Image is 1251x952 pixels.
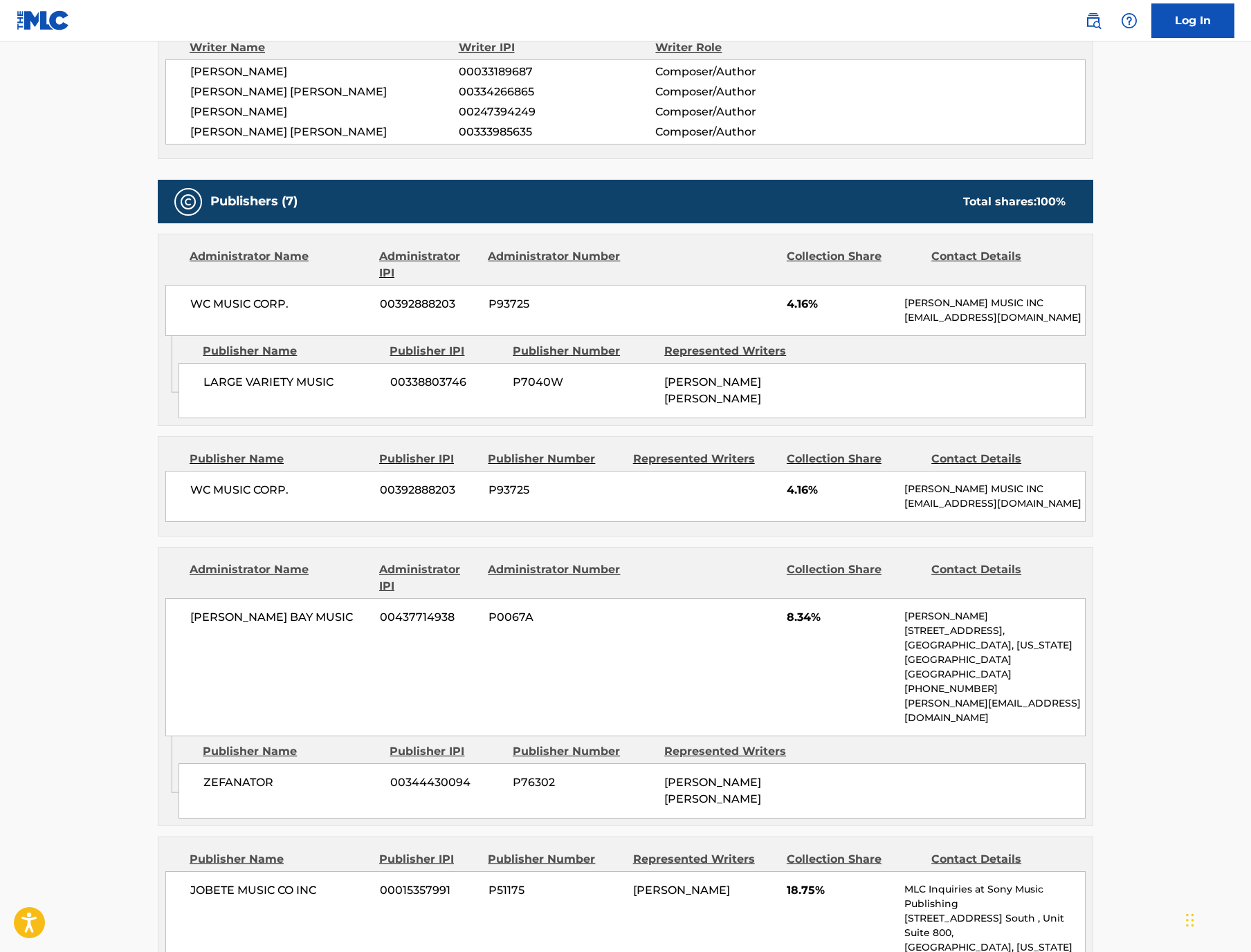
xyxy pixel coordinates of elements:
a: Public Search [1079,7,1107,35]
span: 00333985635 [459,124,655,140]
div: Writer IPI [459,39,656,56]
span: 00392888203 [380,482,478,498]
span: 4.16% [787,296,894,312]
div: Publisher IPI [379,451,477,467]
div: Writer Name [190,39,459,56]
div: Represented Writers [664,743,805,760]
span: P7040W [513,374,654,391]
span: P51175 [488,882,623,899]
span: 100 % [1037,195,1066,208]
div: Administrator IPI [379,561,477,595]
div: Publisher IPI [379,851,477,868]
p: [PERSON_NAME] MUSIC INC [904,482,1085,496]
span: P0067A [488,609,623,626]
div: Publisher IPI [390,743,502,760]
a: Log In [1151,3,1234,38]
div: Collection Share [787,451,921,467]
div: Represented Writers [664,343,805,360]
span: Composer/Author [655,124,834,140]
span: 00392888203 [380,296,478,312]
span: 00334266865 [459,84,655,100]
span: P76302 [513,774,654,791]
span: [PERSON_NAME] [PERSON_NAME] [190,84,459,100]
div: Publisher Number [513,343,654,360]
div: Collection Share [787,851,921,868]
div: Represented Writers [633,451,776,467]
span: 00437714938 [380,609,478,626]
div: Collection Share [787,561,921,595]
img: Publishers [180,194,197,210]
span: P93725 [488,296,623,312]
div: Publisher Name [203,343,379,360]
span: WC MUSIC CORP. [190,296,369,312]
p: [STREET_ADDRESS] South , Unit Suite 800, [904,911,1085,940]
span: 00033189687 [459,64,655,80]
span: Composer/Author [655,64,834,80]
span: ZEFANATOR [203,774,380,791]
span: [PERSON_NAME] BAY MUSIC [190,609,369,626]
iframe: Chat Widget [1182,886,1251,952]
span: JOBETE MUSIC CO INC [190,882,369,899]
div: Contact Details [931,561,1066,595]
span: 18.75% [787,882,894,899]
div: Publisher Number [513,743,654,760]
div: Administrator Number [488,561,622,595]
p: [EMAIL_ADDRESS][DOMAIN_NAME] [904,310,1085,325]
div: Publisher IPI [390,343,502,360]
div: Publisher Name [190,851,369,868]
p: MLC Inquiries at Sony Music Publishing [904,882,1085,911]
span: [PERSON_NAME] [633,884,730,897]
div: Publisher Name [203,743,379,760]
img: help [1121,12,1138,29]
div: Drag [1186,899,1194,941]
div: Administrator Name [190,561,369,595]
div: Contact Details [931,248,1066,281]
img: search [1085,12,1102,29]
span: Composer/Author [655,84,834,100]
div: Publisher Number [488,451,622,467]
span: [PERSON_NAME] [PERSON_NAME] [664,776,761,805]
div: Writer Role [655,39,834,56]
span: LARGE VARIETY MUSIC [203,374,380,391]
div: Contact Details [931,851,1066,868]
p: [PERSON_NAME] MUSIC INC [904,296,1085,310]
img: MLC Logo [17,10,70,30]
p: [PHONE_NUMBER] [904,682,1085,696]
h5: Publishers (7) [210,194,298,209]
span: [PERSON_NAME] [PERSON_NAME] [190,124,459,140]
span: P93725 [488,482,623,498]
p: [GEOGRAPHIC_DATA], [US_STATE][GEOGRAPHIC_DATA] [904,638,1085,667]
div: Administrator IPI [379,248,477,281]
p: [PERSON_NAME] [904,609,1085,624]
p: [GEOGRAPHIC_DATA] [904,667,1085,682]
span: WC MUSIC CORP. [190,482,369,498]
span: 00338803746 [390,374,502,391]
p: [PERSON_NAME][EMAIL_ADDRESS][DOMAIN_NAME] [904,696,1085,725]
div: Contact Details [931,451,1066,467]
p: [STREET_ADDRESS], [904,624,1085,638]
span: 4.16% [787,482,894,498]
div: Publisher Number [488,851,622,868]
span: [PERSON_NAME] [PERSON_NAME] [664,375,761,405]
span: 00247394249 [459,104,655,120]
span: Composer/Author [655,104,834,120]
div: Administrator Name [190,248,369,281]
div: Collection Share [787,248,921,281]
div: Represented Writers [633,851,776,868]
div: Administrator Number [488,248,622,281]
span: 00015357991 [380,882,478,899]
div: Total shares: [963,194,1066,210]
div: Publisher Name [190,451,369,467]
div: Help [1115,7,1143,35]
span: 8.34% [787,609,894,626]
p: [EMAIL_ADDRESS][DOMAIN_NAME] [904,496,1085,511]
span: [PERSON_NAME] [190,104,459,120]
span: [PERSON_NAME] [190,64,459,80]
span: 00344430094 [390,774,502,791]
